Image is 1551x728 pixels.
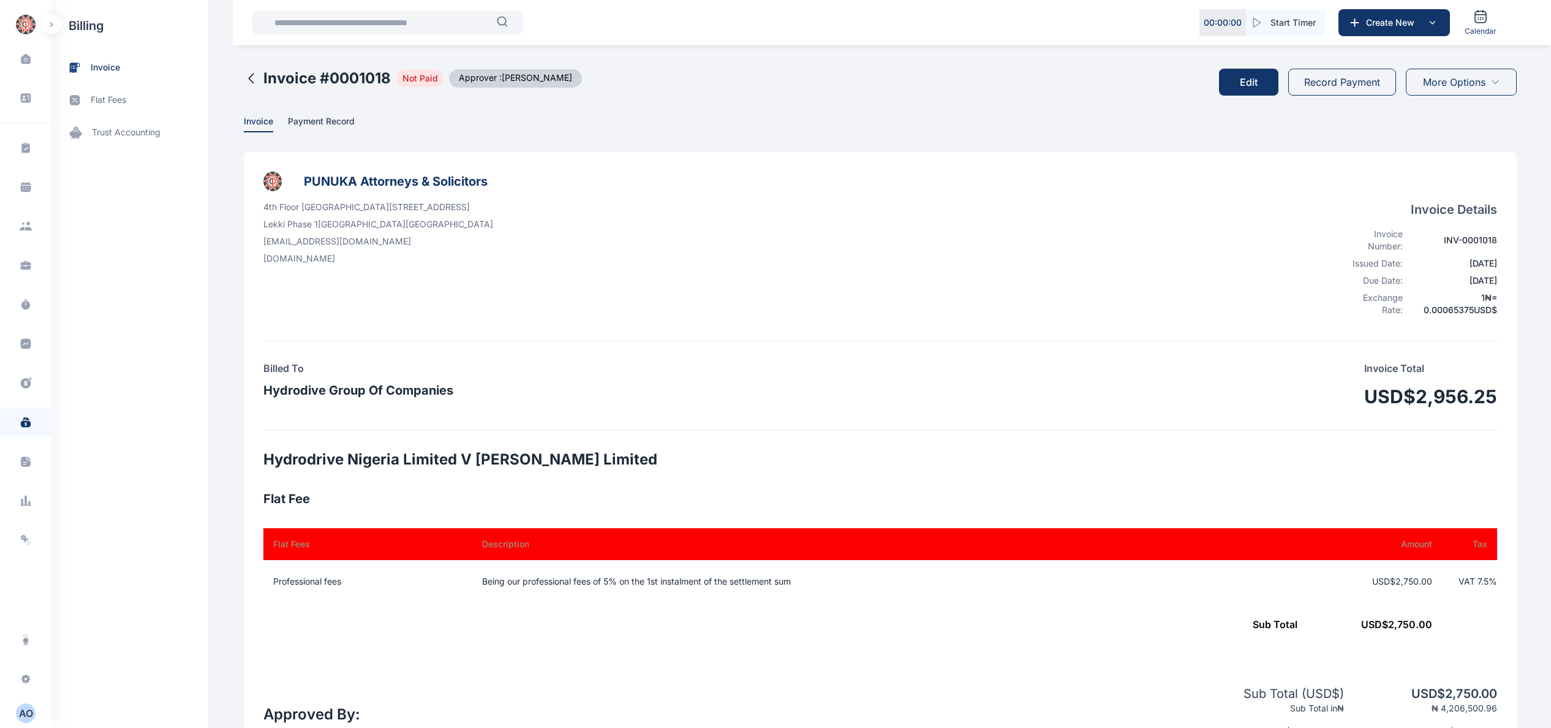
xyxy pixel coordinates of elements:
div: Issued Date: [1344,257,1403,270]
div: Due Date: [1344,275,1403,287]
span: Start Timer [1270,17,1316,29]
img: businessLogo [263,172,282,191]
div: [DATE] [1410,257,1497,270]
div: Exchange Rate: [1344,292,1403,316]
button: Start Timer [1246,9,1326,36]
p: Sub Total in ₦ [1130,702,1344,715]
h1: USD$2,956.25 [1364,385,1497,408]
a: Record Payment [1288,59,1396,105]
th: Tax [1442,528,1497,560]
span: Create New [1361,17,1425,29]
div: INV-0001018 [1410,234,1497,246]
h3: PUNUKA Attorneys & Solicitors [304,172,488,191]
h4: Billed To [263,361,453,376]
span: Approver : [PERSON_NAME] [449,69,582,88]
a: Calendar [1460,4,1501,41]
button: AO [7,703,44,723]
p: Lekki Phase 1 [GEOGRAPHIC_DATA] [GEOGRAPHIC_DATA] [263,218,493,230]
p: ₦ 4,206,500.96 [1344,702,1497,715]
div: A O [16,706,36,721]
h4: Invoice Details [1344,201,1497,218]
th: Description [467,528,1256,560]
a: trust accounting [51,116,208,149]
td: VAT 7.5 % [1442,560,1497,603]
p: Sub Total ( USD$ ) [1130,685,1344,702]
span: Not Paid [397,70,443,87]
td: Professional fees [263,560,467,603]
span: Payment Record [288,116,355,129]
p: 4th Floor [GEOGRAPHIC_DATA][STREET_ADDRESS] [263,201,493,213]
span: Sub Total [1253,618,1297,631]
td: USD$2,750.00 [1256,560,1442,603]
button: Record Payment [1288,69,1396,96]
p: USD$ 2,750.00 [1344,685,1497,702]
span: Invoice [244,116,273,129]
td: Being our professional fees of 5% on the 1st instalment of the settlement sum [467,560,1256,603]
a: flat fees [51,84,208,116]
span: trust accounting [92,126,160,139]
a: invoice [51,51,208,84]
div: [DATE] [1410,275,1497,287]
th: Flat Fees [263,528,467,560]
button: AO [16,703,36,723]
div: 1 ₦ = 0.00065375 USD$ [1410,292,1497,316]
h3: Hydrodive Group Of Companies [263,381,453,400]
div: Invoice Number: [1344,228,1403,252]
p: [EMAIL_ADDRESS][DOMAIN_NAME] [263,235,493,248]
td: USD$ 2,750.00 [263,603,1442,646]
p: [DOMAIN_NAME] [263,252,493,265]
h2: Invoice # 0001018 [263,69,391,88]
h2: Approved By: [263,705,364,724]
a: Edit [1219,59,1288,105]
h2: Hydrodrive Nigeria Limited V [PERSON_NAME] Limited [263,450,1497,469]
button: Create New [1338,9,1450,36]
p: 00 : 00 : 00 [1204,17,1242,29]
span: flat fees [91,94,126,107]
span: invoice [91,61,120,74]
span: Calendar [1465,26,1496,36]
span: More Options [1423,75,1485,89]
th: Amount [1256,528,1442,560]
button: Edit [1219,69,1278,96]
p: Invoice Total [1364,361,1497,376]
h3: Flat Fee [263,489,1497,509]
